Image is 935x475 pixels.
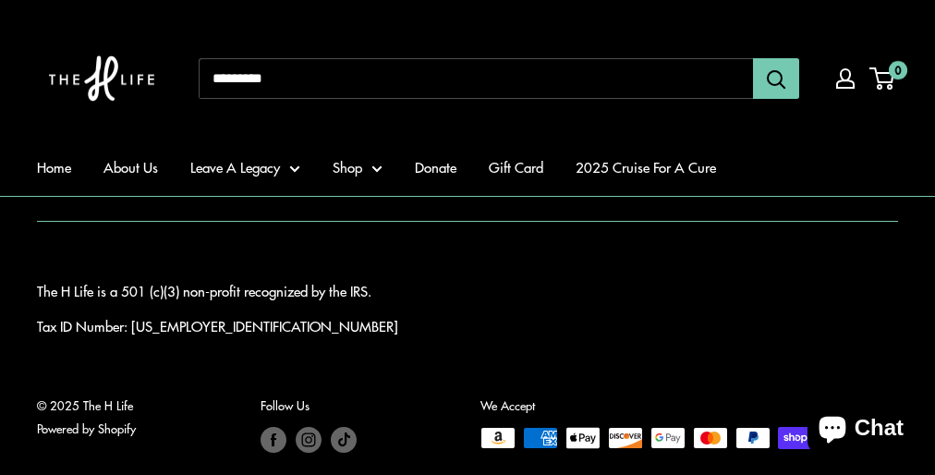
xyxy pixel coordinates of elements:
[261,427,286,453] a: Follow us on Facebook
[103,154,158,180] a: About Us
[199,58,753,99] input: Search...
[190,154,300,180] a: Leave A Legacy
[37,420,136,437] a: Powered by Shopify
[296,427,322,453] a: Follow us on Instagram
[871,67,894,90] a: 0
[489,154,543,180] a: Gift Card
[37,154,71,180] a: Home
[331,427,357,453] a: Follow us on TikTok
[753,58,799,99] button: Search
[480,395,898,417] p: We Accept
[836,68,855,89] a: My account
[576,154,716,180] a: 2025 Cruise For A Cure
[37,278,898,304] p: The H Life is a 501 (c)(3) non-profit recognized by the IRS.
[333,154,382,180] a: Shop
[37,313,898,339] p: Tax ID Number: [US_EMPLOYER_IDENTIFICATION_NUMBER]
[37,395,136,440] p: © 2025 The H Life
[415,154,456,180] a: Donate
[37,18,166,139] img: The H Life
[261,395,357,417] p: Follow Us
[802,400,920,460] inbox-online-store-chat: Shopify online store chat
[889,61,907,79] span: 0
